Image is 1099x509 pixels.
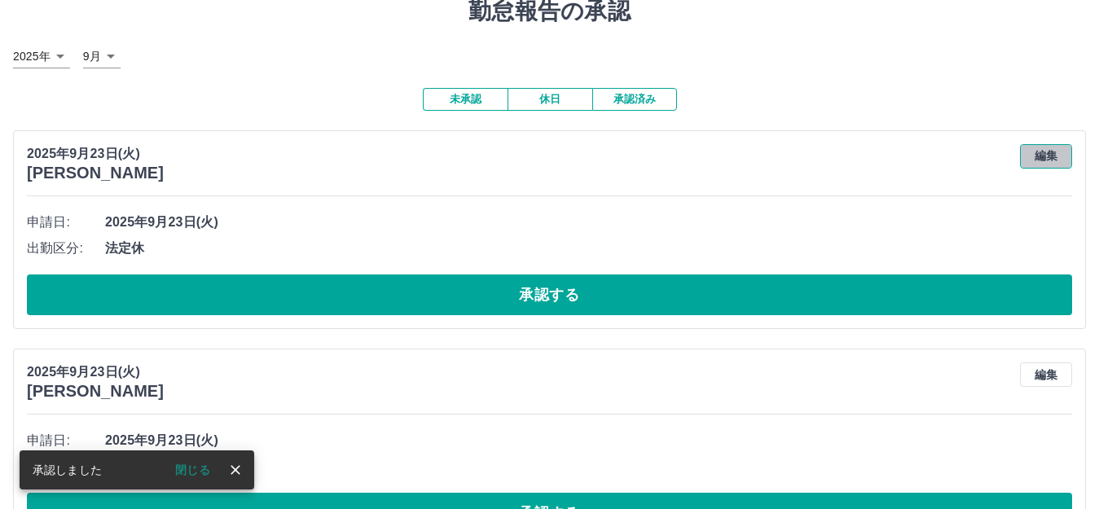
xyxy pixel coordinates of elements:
button: close [223,458,248,482]
h3: [PERSON_NAME] [27,164,164,182]
span: 休日 [105,457,1072,476]
h3: [PERSON_NAME] [27,382,164,401]
button: 編集 [1020,144,1072,169]
p: 2025年9月23日(火) [27,144,164,164]
button: 休日 [508,88,592,111]
button: 編集 [1020,362,1072,387]
button: 閉じる [162,458,223,482]
button: 承認済み [592,88,677,111]
span: 2025年9月23日(火) [105,431,1072,450]
span: 申請日: [27,213,105,232]
div: 9月 [83,45,121,68]
span: 法定休 [105,239,1072,258]
button: 未承認 [423,88,508,111]
p: 2025年9月23日(火) [27,362,164,382]
div: 承認しました [33,455,102,485]
span: 2025年9月23日(火) [105,213,1072,232]
button: 承認する [27,274,1072,315]
span: 申請日: [27,431,105,450]
span: 出勤区分: [27,239,105,258]
div: 2025年 [13,45,70,68]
